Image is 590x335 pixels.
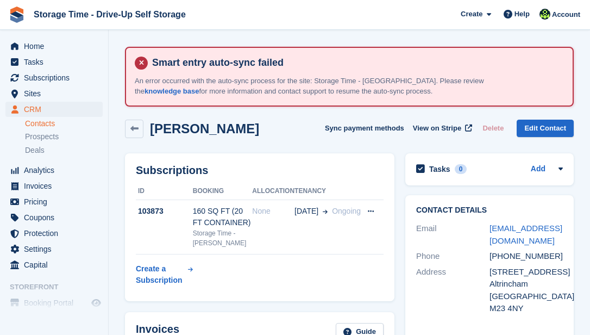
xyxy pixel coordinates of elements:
[29,5,190,23] a: Storage Time - Drive-Up Self Storage
[136,259,193,290] a: Create a Subscription
[24,194,89,209] span: Pricing
[5,70,103,85] a: menu
[90,296,103,309] a: Preview store
[325,120,404,138] button: Sync payment methods
[5,102,103,117] a: menu
[5,226,103,241] a: menu
[10,282,108,293] span: Storefront
[25,145,45,156] span: Deals
[25,132,59,142] span: Prospects
[416,266,489,315] div: Address
[24,257,89,272] span: Capital
[24,86,89,101] span: Sites
[24,295,89,311] span: Booking Portal
[514,9,530,20] span: Help
[252,206,294,217] div: None
[531,163,545,176] a: Add
[24,241,89,257] span: Settings
[193,206,253,228] div: 160 SQ FT (20 FT CONTAINER)
[416,222,489,247] div: Email
[24,178,89,194] span: Invoices
[252,183,294,200] th: Allocation
[413,123,461,134] span: View on Stripe
[294,206,318,217] span: [DATE]
[150,121,259,136] h2: [PERSON_NAME]
[25,131,103,142] a: Prospects
[5,241,103,257] a: menu
[5,295,103,311] a: menu
[5,39,103,54] a: menu
[517,120,574,138] a: Edit Contact
[429,164,450,174] h2: Tasks
[489,224,562,245] a: [EMAIL_ADDRESS][DOMAIN_NAME]
[5,86,103,101] a: menu
[489,290,563,303] div: [GEOGRAPHIC_DATA]
[489,250,563,263] div: [PHONE_NUMBER]
[24,54,89,70] span: Tasks
[148,57,564,69] h4: Smart entry auto-sync failed
[136,164,384,177] h2: Subscriptions
[24,39,89,54] span: Home
[416,250,489,263] div: Phone
[136,206,193,217] div: 103873
[478,120,508,138] button: Delete
[193,183,253,200] th: Booking
[455,164,467,174] div: 0
[5,257,103,272] a: menu
[489,302,563,315] div: M23 4NY
[5,54,103,70] a: menu
[24,210,89,225] span: Coupons
[5,194,103,209] a: menu
[193,228,253,248] div: Storage Time - [PERSON_NAME]
[135,76,515,97] p: An error occurred with the auto-sync process for the site: Storage Time - [GEOGRAPHIC_DATA]. Plea...
[24,226,89,241] span: Protection
[552,9,580,20] span: Account
[136,263,186,286] div: Create a Subscription
[145,87,199,95] a: knowledge base
[5,178,103,194] a: menu
[489,278,563,290] div: Altrincham
[24,70,89,85] span: Subscriptions
[9,7,25,23] img: stora-icon-8386f47178a22dfd0bd8f6a31ec36ba5ce8667c1dd55bd0f319d3a0aa187defe.svg
[136,183,193,200] th: ID
[24,163,89,178] span: Analytics
[5,163,103,178] a: menu
[24,102,89,117] span: CRM
[25,119,103,129] a: Contacts
[294,183,361,200] th: Tenancy
[409,120,474,138] a: View on Stripe
[25,145,103,156] a: Deals
[332,207,361,215] span: Ongoing
[489,266,563,278] div: [STREET_ADDRESS]
[416,206,563,215] h2: Contact Details
[461,9,482,20] span: Create
[5,210,103,225] a: menu
[539,9,550,20] img: Laaibah Sarwar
